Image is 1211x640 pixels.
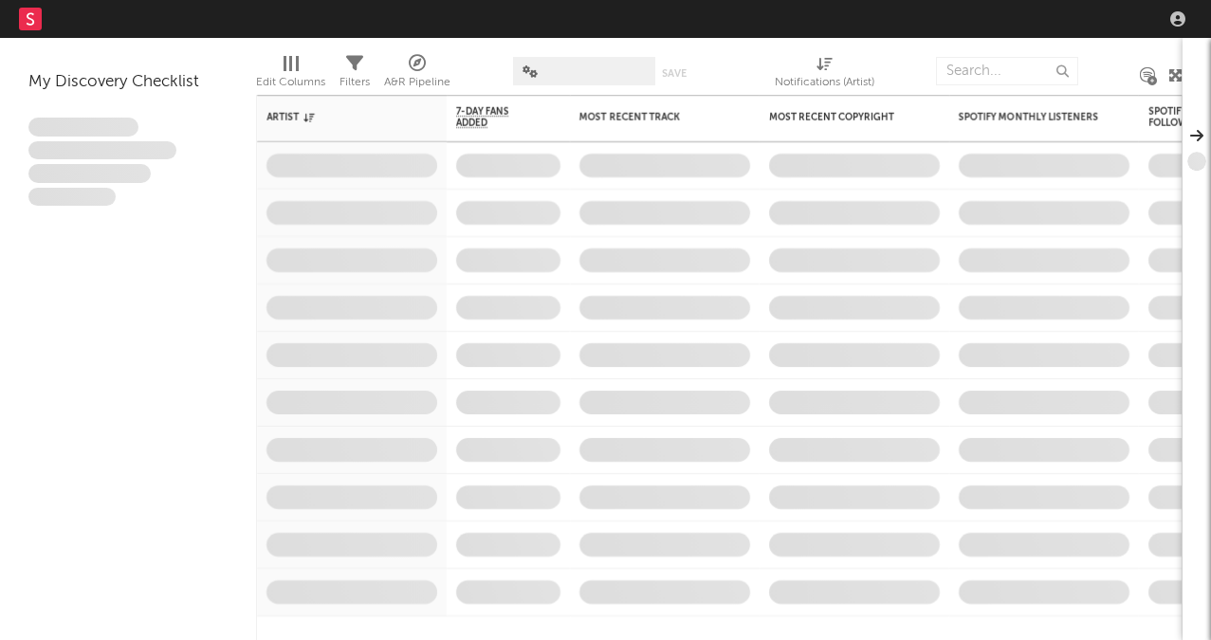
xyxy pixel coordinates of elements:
[28,118,138,137] span: Lorem ipsum dolor
[28,71,228,94] div: My Discovery Checklist
[28,164,151,183] span: Praesent ac interdum
[579,112,722,123] div: Most Recent Track
[775,47,874,102] div: Notifications (Artist)
[384,71,450,94] div: A&R Pipeline
[28,141,176,160] span: Integer aliquet in purus et
[339,47,370,102] div: Filters
[28,188,116,207] span: Aliquam viverra
[936,57,1078,85] input: Search...
[256,47,325,102] div: Edit Columns
[775,71,874,94] div: Notifications (Artist)
[384,47,450,102] div: A&R Pipeline
[266,112,409,123] div: Artist
[769,112,911,123] div: Most Recent Copyright
[339,71,370,94] div: Filters
[256,71,325,94] div: Edit Columns
[959,112,1101,123] div: Spotify Monthly Listeners
[662,68,687,79] button: Save
[456,106,532,129] span: 7-Day Fans Added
